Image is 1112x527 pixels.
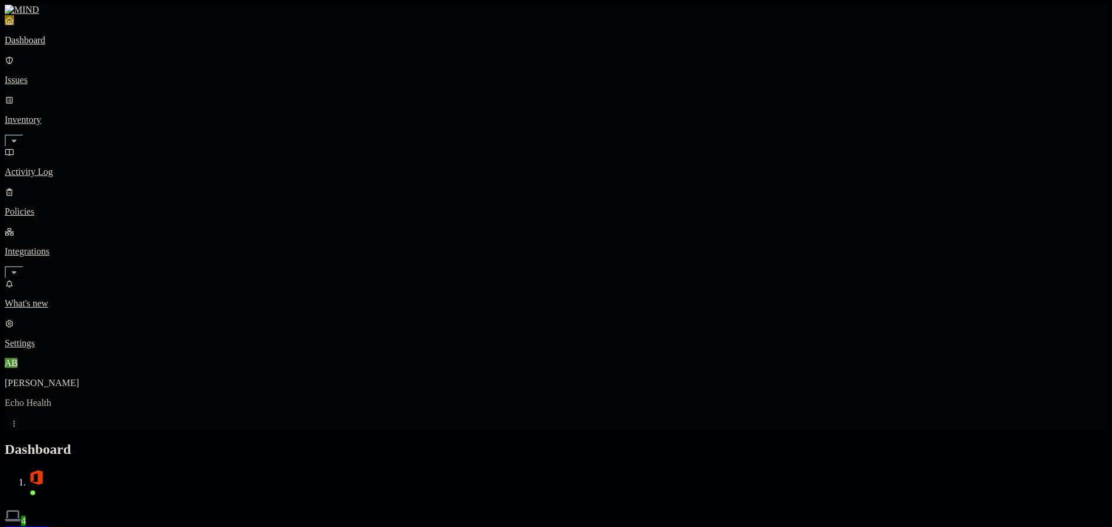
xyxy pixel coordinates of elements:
span: AB [5,358,18,368]
a: Activity Log [5,147,1107,177]
a: Policies [5,187,1107,217]
img: MIND [5,5,39,15]
p: Policies [5,206,1107,217]
p: Activity Log [5,167,1107,177]
p: Inventory [5,115,1107,125]
img: svg%3e [28,469,44,485]
p: Integrations [5,246,1107,257]
p: Dashboard [5,35,1107,46]
a: Settings [5,318,1107,349]
p: What's new [5,298,1107,309]
a: MIND [5,5,1107,15]
img: svg%3e [5,508,21,524]
p: Echo Health [5,398,1107,408]
a: Integrations [5,226,1107,277]
h2: Dashboard [5,442,1107,457]
a: What's new [5,278,1107,309]
p: [PERSON_NAME] [5,378,1107,388]
p: Issues [5,75,1107,85]
a: Dashboard [5,15,1107,46]
span: 4 [21,516,26,526]
a: Inventory [5,95,1107,145]
p: Settings [5,338,1107,349]
a: Issues [5,55,1107,85]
